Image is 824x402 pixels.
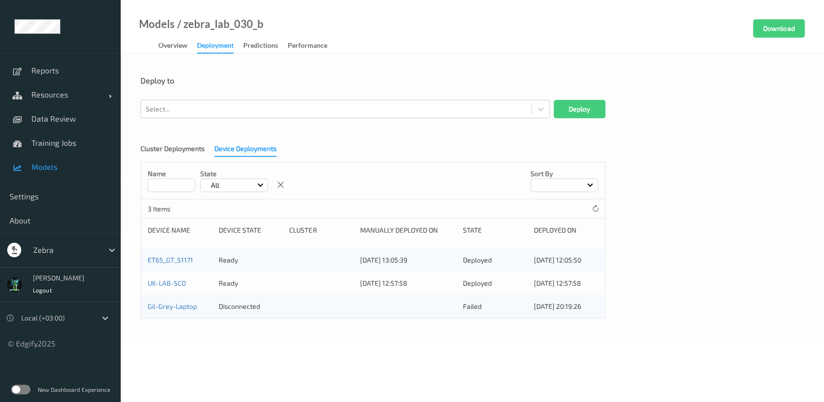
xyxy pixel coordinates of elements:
div: Cluster [289,225,353,235]
p: Name [148,169,195,179]
div: Cluster Deployments [140,144,205,156]
div: Deployment [197,41,234,54]
span: [DATE] 20:19:26 [534,302,581,310]
div: Deployed [463,278,527,288]
a: UK-LAB-SCO [148,279,186,287]
p: All [208,180,223,190]
a: Overview [158,39,197,53]
div: Manually deployed on [360,225,456,235]
a: Deployment [197,39,243,54]
a: Performance [288,39,337,53]
a: Device Deployments [214,144,286,152]
p: State [200,169,268,179]
a: Cluster Deployments [140,144,214,152]
div: Deployed on [534,225,598,235]
a: Models [139,19,175,29]
div: / zebra_lab_030_b [175,19,264,29]
div: Device state [219,225,283,235]
div: State [463,225,527,235]
div: Deployed [463,255,527,265]
a: Predictions [243,39,288,53]
div: Ready [219,278,283,288]
span: [DATE] 12:05:50 [534,256,581,264]
div: Device Deployments [214,144,277,157]
p: 3 Items [148,204,220,214]
div: Overview [158,41,187,53]
div: Disconnected [219,302,283,311]
button: Download [753,19,805,38]
div: Ready [219,255,283,265]
span: [DATE] 12:57:58 [360,279,407,287]
div: Failed [463,302,527,311]
button: Deploy [554,100,605,118]
a: Gil-Grey-Laptop [148,302,197,310]
div: Predictions [243,41,278,53]
p: Sort by [531,169,598,179]
a: ET65_GT_51171 [148,256,193,264]
div: Deploy to [140,76,804,85]
span: [DATE] 12:57:58 [534,279,581,287]
span: [DATE] 13:05:39 [360,256,407,264]
div: Performance [288,41,327,53]
div: Device Name [148,225,212,235]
